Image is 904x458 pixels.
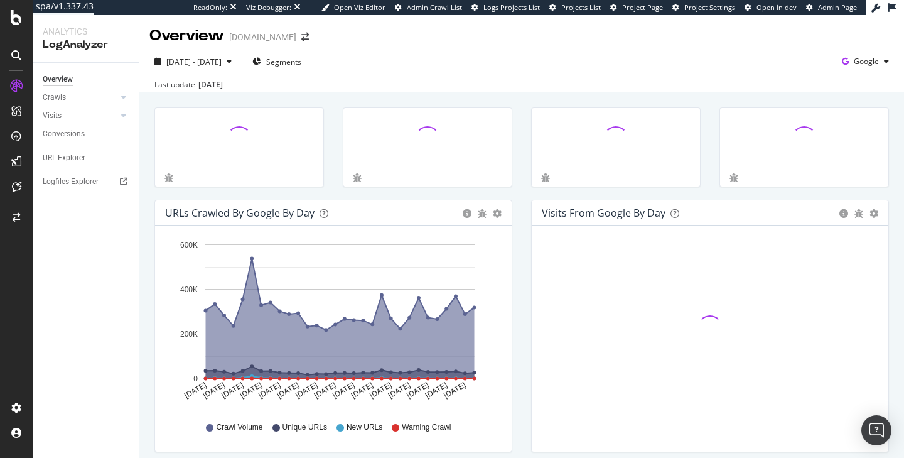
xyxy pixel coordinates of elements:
[334,3,385,12] span: Open Viz Editor
[294,381,319,400] text: [DATE]
[193,3,227,13] div: ReadOnly:
[276,381,301,400] text: [DATE]
[610,3,663,13] a: Project Page
[43,175,99,188] div: Logfiles Explorer
[43,109,117,123] a: Visits
[43,38,129,52] div: LogAnalyzer
[149,25,224,46] div: Overview
[756,3,797,12] span: Open in dev
[854,56,879,67] span: Google
[350,381,375,400] text: [DATE]
[43,151,130,165] a: URL Explorer
[165,236,502,410] svg: A chart.
[407,3,462,12] span: Admin Crawl List
[180,330,198,339] text: 200K
[246,3,291,13] div: Viz Debugger:
[43,175,130,188] a: Logfiles Explorer
[257,381,282,400] text: [DATE]
[313,381,338,400] text: [DATE]
[154,79,223,90] div: Last update
[684,3,735,12] span: Project Settings
[839,209,848,218] div: circle-info
[387,381,412,400] text: [DATE]
[463,209,471,218] div: circle-info
[43,151,85,165] div: URL Explorer
[861,415,891,445] div: Open Intercom Messenger
[239,381,264,400] text: [DATE]
[854,209,863,218] div: bug
[43,25,129,38] div: Analytics
[729,173,738,182] div: bug
[622,3,663,12] span: Project Page
[806,3,857,13] a: Admin Page
[818,3,857,12] span: Admin Page
[347,422,382,433] span: New URLs
[198,79,223,90] div: [DATE]
[43,128,130,141] a: Conversions
[43,91,117,104] a: Crawls
[220,381,245,400] text: [DATE]
[180,241,198,249] text: 600K
[164,173,173,182] div: bug
[216,422,262,433] span: Crawl Volume
[43,91,66,104] div: Crawls
[837,52,894,72] button: Google
[395,3,462,13] a: Admin Crawl List
[321,3,385,13] a: Open Viz Editor
[483,3,540,12] span: Logs Projects List
[406,381,431,400] text: [DATE]
[542,207,665,219] div: Visits from Google by day
[402,422,451,433] span: Warning Crawl
[165,207,315,219] div: URLs Crawled by Google by day
[43,109,62,123] div: Visits
[478,209,487,218] div: bug
[471,3,540,13] a: Logs Projects List
[247,52,306,72] button: Segments
[443,381,468,400] text: [DATE]
[183,381,208,400] text: [DATE]
[369,381,394,400] text: [DATE]
[301,33,309,41] div: arrow-right-arrow-left
[43,73,73,86] div: Overview
[43,128,85,141] div: Conversions
[493,209,502,218] div: gear
[229,31,296,43] div: [DOMAIN_NAME]
[282,422,327,433] span: Unique URLs
[202,381,227,400] text: [DATE]
[541,173,550,182] div: bug
[180,285,198,294] text: 400K
[745,3,797,13] a: Open in dev
[424,381,449,400] text: [DATE]
[166,57,222,67] span: [DATE] - [DATE]
[43,73,130,86] a: Overview
[266,57,301,67] span: Segments
[149,52,237,72] button: [DATE] - [DATE]
[869,209,878,218] div: gear
[672,3,735,13] a: Project Settings
[331,381,357,400] text: [DATE]
[353,173,362,182] div: bug
[193,374,198,383] text: 0
[549,3,601,13] a: Projects List
[561,3,601,12] span: Projects List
